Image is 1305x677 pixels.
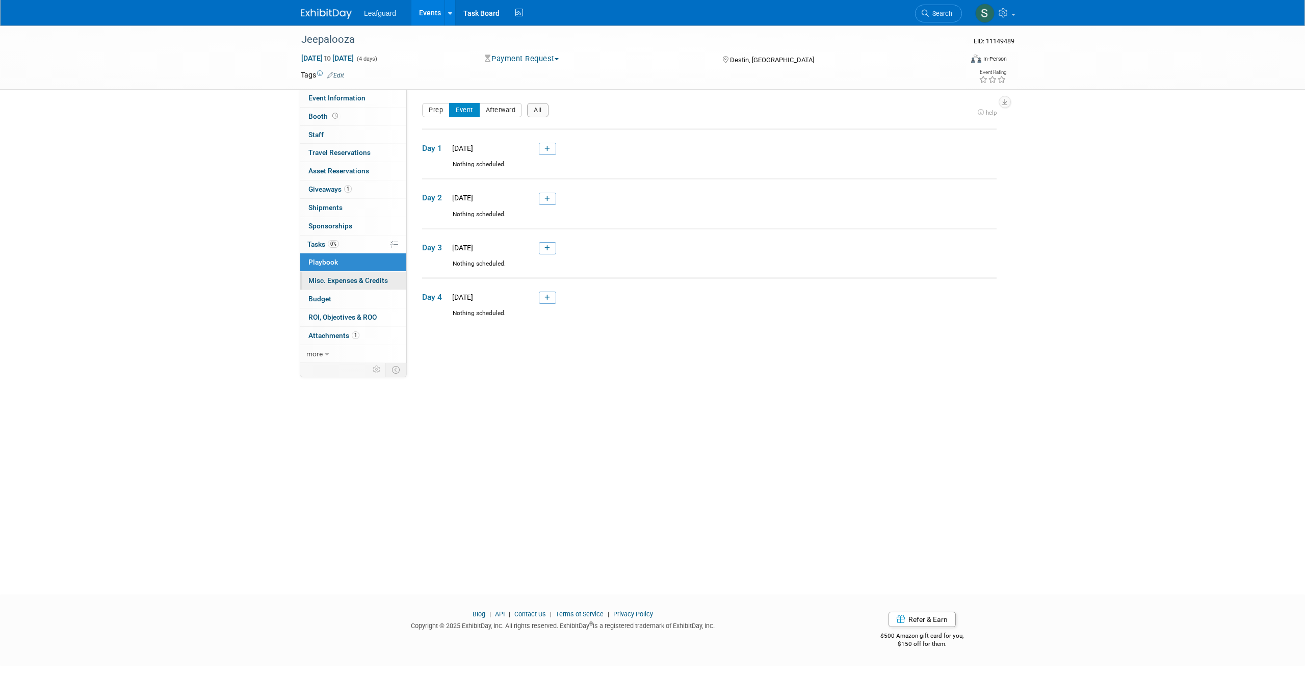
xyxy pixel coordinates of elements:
[330,112,340,120] span: Booth not reserved yet
[613,610,653,618] a: Privacy Policy
[300,162,406,180] a: Asset Reservations
[422,259,997,277] div: Nothing scheduled.
[929,10,952,17] span: Search
[889,612,956,627] a: Refer & Earn
[308,222,352,230] span: Sponsorships
[481,54,563,64] button: Payment Request
[422,103,450,117] button: Prep
[422,292,448,303] span: Day 4
[449,144,473,152] span: [DATE]
[915,5,962,22] a: Search
[328,240,339,248] span: 0%
[473,610,485,618] a: Blog
[364,9,396,17] span: Leafguard
[308,148,371,157] span: Travel Reservations
[301,619,825,631] div: Copyright © 2025 ExhibitDay, Inc. All rights reserved. ExhibitDay is a registered trademark of Ex...
[300,236,406,253] a: Tasks0%
[300,308,406,326] a: ROI, Objectives & ROO
[300,253,406,271] a: Playbook
[589,621,593,627] sup: ®
[979,70,1006,75] div: Event Rating
[449,103,480,117] button: Event
[308,112,340,120] span: Booth
[556,610,604,618] a: Terms of Service
[308,331,359,340] span: Attachments
[527,103,549,117] button: All
[308,276,388,284] span: Misc. Expenses & Credits
[301,9,352,19] img: ExhibitDay
[902,53,1007,68] div: Event Format
[840,625,1005,648] div: $500 Amazon gift card for you,
[422,160,997,178] div: Nothing scheduled.
[300,108,406,125] a: Booth
[487,610,493,618] span: |
[605,610,612,618] span: |
[300,272,406,290] a: Misc. Expenses & Credits
[308,94,366,102] span: Event Information
[547,610,554,618] span: |
[306,350,323,358] span: more
[479,103,523,117] button: Afterward
[368,363,386,376] td: Personalize Event Tab Strip
[495,610,505,618] a: API
[300,345,406,363] a: more
[308,258,338,266] span: Playbook
[300,89,406,107] a: Event Information
[298,31,947,49] div: Jeepalooza
[352,331,359,339] span: 1
[300,290,406,308] a: Budget
[327,72,344,79] a: Edit
[971,55,981,63] img: Format-Inperson.png
[308,167,369,175] span: Asset Reservations
[386,363,407,376] td: Toggle Event Tabs
[344,185,352,193] span: 1
[974,37,1014,45] span: Event ID: 11149489
[356,56,377,62] span: (4 days)
[514,610,546,618] a: Contact Us
[840,640,1005,648] div: $150 off for them.
[449,244,473,252] span: [DATE]
[308,203,343,212] span: Shipments
[307,240,339,248] span: Tasks
[730,56,814,64] span: Destin, [GEOGRAPHIC_DATA]
[422,143,448,154] span: Day 1
[422,192,448,203] span: Day 2
[308,313,377,321] span: ROI, Objectives & ROO
[449,293,473,301] span: [DATE]
[449,194,473,202] span: [DATE]
[983,55,1007,63] div: In-Person
[308,131,324,139] span: Staff
[506,610,513,618] span: |
[300,327,406,345] a: Attachments1
[300,217,406,235] a: Sponsorships
[300,199,406,217] a: Shipments
[301,70,344,80] td: Tags
[308,185,352,193] span: Giveaways
[986,109,997,116] span: help
[300,180,406,198] a: Giveaways1
[422,210,997,228] div: Nothing scheduled.
[301,54,354,63] span: [DATE] [DATE]
[308,295,331,303] span: Budget
[323,54,332,62] span: to
[300,144,406,162] a: Travel Reservations
[300,126,406,144] a: Staff
[422,242,448,253] span: Day 3
[422,309,997,327] div: Nothing scheduled.
[975,4,995,23] img: Steven Venable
